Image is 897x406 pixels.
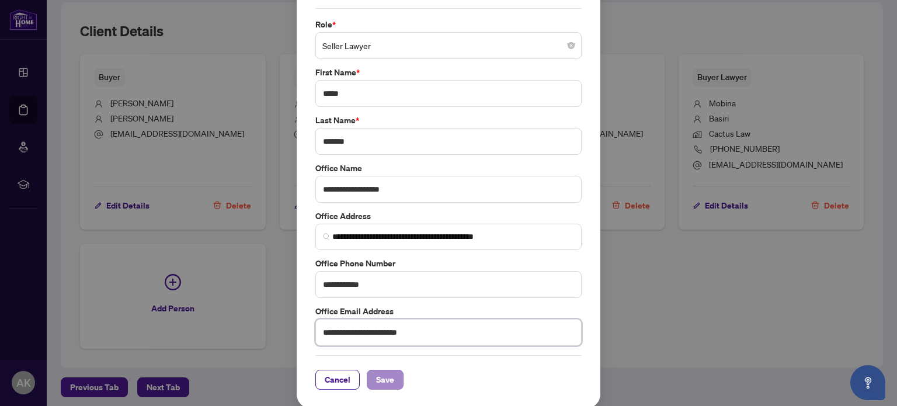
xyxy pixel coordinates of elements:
[323,233,330,240] img: search_icon
[367,370,404,390] button: Save
[322,34,575,57] span: Seller Lawyer
[315,66,582,79] label: First Name
[315,162,582,175] label: Office Name
[315,305,582,318] label: Office Email Address
[315,370,360,390] button: Cancel
[376,370,394,389] span: Save
[315,257,582,270] label: Office Phone Number
[315,210,582,223] label: Office Address
[568,42,575,49] span: close-circle
[850,365,885,400] button: Open asap
[315,18,582,31] label: Role
[315,114,582,127] label: Last Name
[325,370,350,389] span: Cancel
